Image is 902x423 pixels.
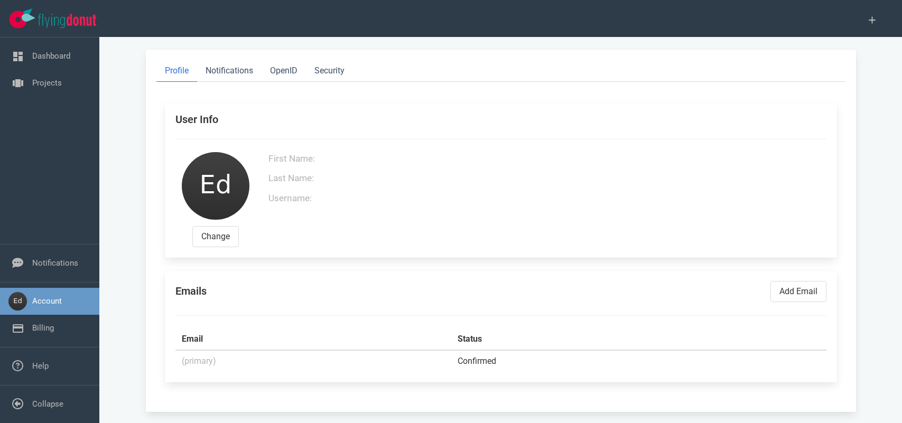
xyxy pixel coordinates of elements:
[451,328,752,350] th: Status
[32,296,62,306] a: Account
[197,60,262,82] a: Notifications
[182,152,249,220] img: Avatar
[32,361,49,371] a: Help
[175,114,826,126] div: User Info
[32,78,62,88] a: Projects
[458,356,496,366] span: confirmed
[175,285,207,297] div: Emails
[32,323,54,333] a: Billing
[306,60,353,82] a: Security
[268,192,826,205] div: Username:
[175,328,451,350] th: Email
[32,51,70,61] a: Dashboard
[38,14,96,28] img: Flying Donut text logo
[32,399,63,409] a: Collapse
[32,258,78,268] a: Notifications
[262,60,306,82] a: OpenID
[156,60,197,82] a: Profile
[268,172,826,185] div: Last Name:
[770,281,826,302] button: add email
[192,226,239,247] button: Change
[268,152,826,166] div: First Name:
[182,356,216,366] span: (primary)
